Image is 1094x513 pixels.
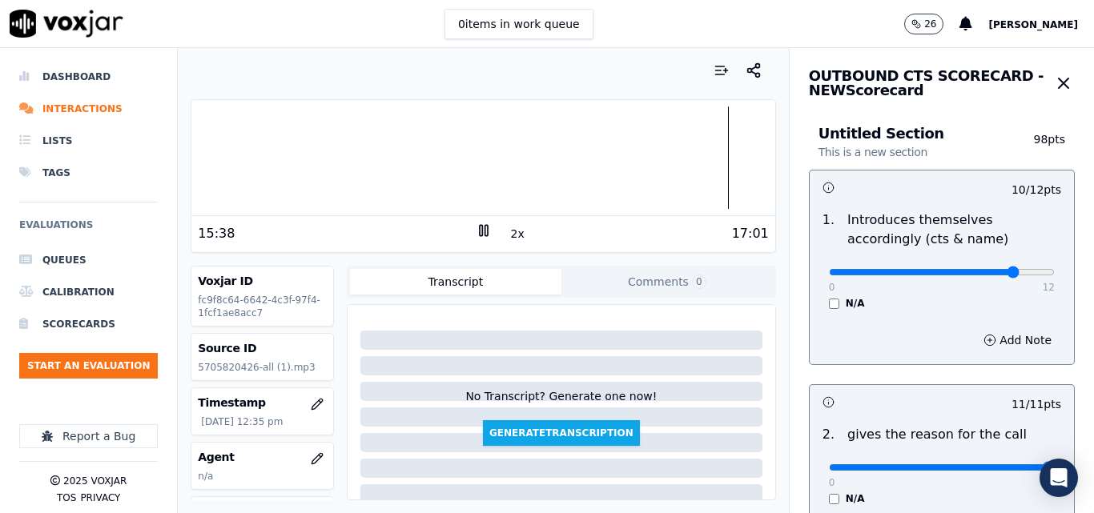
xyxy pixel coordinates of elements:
[80,491,120,504] button: Privacy
[19,157,158,189] a: Tags
[816,425,841,444] p: 2 .
[19,424,158,448] button: Report a Bug
[198,273,327,289] h3: Voxjar ID
[10,10,123,38] img: voxjar logo
[198,470,327,483] p: n/a
[692,275,706,289] span: 0
[198,340,327,356] h3: Source ID
[198,361,327,374] p: 5705820426-all (1).mp3
[816,210,841,249] p: 1 .
[63,475,127,487] p: 2025 Voxjar
[561,269,773,295] button: Comments
[19,244,158,276] a: Queues
[846,492,865,505] label: N/A
[19,125,158,157] a: Lists
[904,14,959,34] button: 26
[201,415,327,428] p: [DATE] 12:35 pm
[924,18,936,30] p: 26
[198,224,235,243] div: 15:38
[1012,396,1061,412] p: 11 / 11 pts
[198,449,327,465] h3: Agent
[465,388,657,420] div: No Transcript? Generate one now!
[904,14,943,34] button: 26
[988,14,1094,34] button: [PERSON_NAME]
[846,297,865,310] label: N/A
[988,19,1078,30] span: [PERSON_NAME]
[508,222,528,245] button: 2x
[1012,182,1061,198] p: 10 / 12 pts
[57,491,76,504] button: TOS
[974,329,1061,351] button: Add Note
[732,224,769,243] div: 17:01
[198,395,327,411] h3: Timestamp
[19,61,158,93] a: Dashboard
[1024,131,1065,160] p: 98 pts
[818,126,1024,160] h3: Untitled Section
[1043,281,1055,294] p: 12
[1040,459,1078,497] div: Open Intercom Messenger
[350,269,561,295] button: Transcript
[198,294,327,319] p: fc9f8c64-6642-4c3f-97f4-1fcf1ae8acc7
[809,69,1053,98] h3: OUTBOUND CTS SCORECARD - NEW Scorecard
[847,210,1061,249] p: Introduces themselves accordingly (cts & name)
[19,308,158,340] a: Scorecards
[818,144,927,160] p: This is a new section
[19,93,158,125] a: Interactions
[19,353,158,379] button: Start an Evaluation
[829,476,835,489] p: 0
[444,9,593,39] button: 0items in work queue
[829,281,835,294] p: 0
[847,425,1027,444] p: gives the reason for the call
[19,276,158,308] a: Calibration
[19,215,158,244] h6: Evaluations
[483,420,640,446] button: GenerateTranscription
